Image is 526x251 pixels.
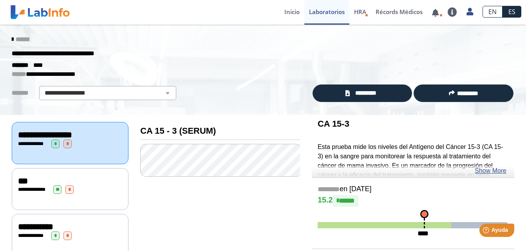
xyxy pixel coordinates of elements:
[483,6,503,18] a: EN
[475,166,506,176] a: Show More
[354,8,366,16] span: HRA
[318,119,349,129] b: CA 15-3
[318,195,508,207] h4: 15.2
[318,142,508,189] p: Esta prueba mide los niveles del Antígeno del Cáncer 15-3 (CA 15-3) en la sangre para monitorear ...
[503,6,521,18] a: ES
[140,126,216,136] b: CA 15 - 3 (SERUM)
[318,185,508,194] h5: en [DATE]
[456,221,517,242] iframe: Help widget launcher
